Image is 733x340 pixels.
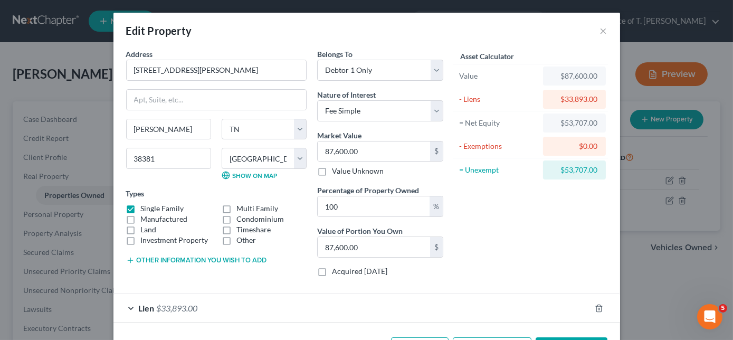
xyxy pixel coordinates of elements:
div: $ [430,237,443,257]
label: Single Family [141,203,184,214]
div: - Liens [459,94,539,105]
label: Multi Family [236,203,278,214]
div: Value [459,71,539,81]
span: $33,893.00 [157,303,198,313]
div: - Exemptions [459,141,539,152]
input: Enter city... [127,119,211,139]
div: $87,600.00 [551,71,597,81]
div: = Net Equity [459,118,539,128]
label: Types [126,188,145,199]
label: Value Unknown [332,166,384,176]
div: $ [430,141,443,162]
div: $0.00 [551,141,597,152]
input: 0.00 [318,237,430,257]
div: $53,707.00 [551,165,597,175]
label: Other [236,235,256,245]
div: % [430,196,443,216]
span: Lien [139,303,155,313]
label: Condominium [236,214,284,224]
div: Edit Property [126,23,192,38]
span: Address [126,50,153,59]
div: = Unexempt [459,165,539,175]
div: $53,707.00 [551,118,597,128]
input: Enter address... [127,60,306,80]
input: Enter zip... [126,148,211,169]
iframe: Intercom live chat [697,304,722,329]
label: Timeshare [236,224,271,235]
label: Acquired [DATE] [332,266,387,277]
button: × [600,24,607,37]
span: 5 [719,304,727,313]
input: 0.00 [318,141,430,162]
a: Show on Map [222,171,277,180]
label: Land [141,224,157,235]
span: Belongs To [317,50,353,59]
label: Manufactured [141,214,188,224]
div: $33,893.00 [551,94,597,105]
input: 0.00 [318,196,430,216]
label: Value of Portion You Own [317,225,403,237]
button: Other information you wish to add [126,256,267,265]
label: Percentage of Property Owned [317,185,419,196]
label: Nature of Interest [317,89,376,100]
label: Asset Calculator [460,51,514,62]
label: Market Value [317,130,361,141]
label: Investment Property [141,235,208,245]
input: Apt, Suite, etc... [127,90,306,110]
